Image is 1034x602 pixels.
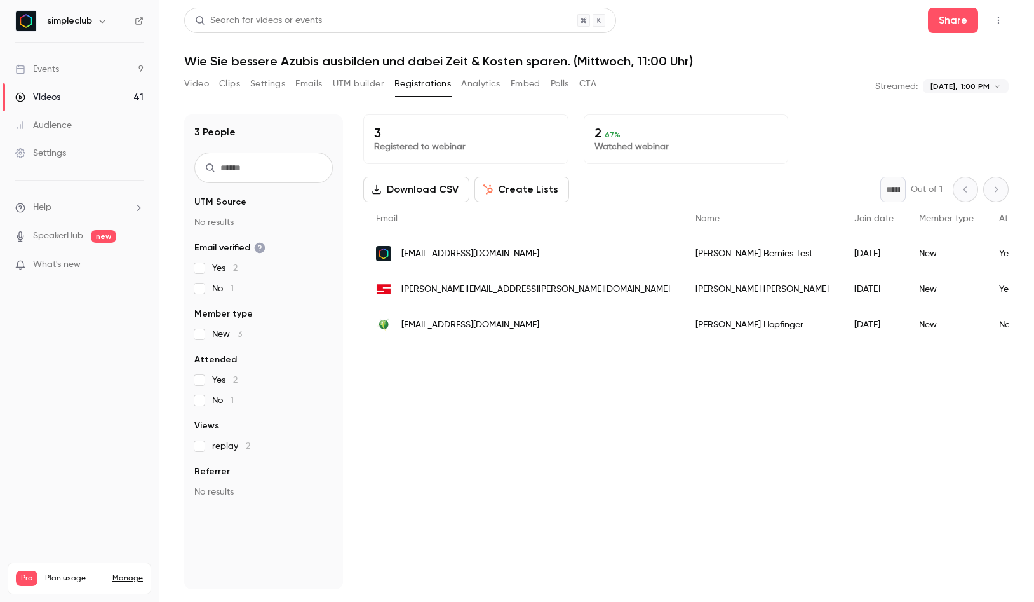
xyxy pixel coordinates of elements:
[928,8,978,33] button: Share
[683,271,842,307] div: [PERSON_NAME] [PERSON_NAME]
[47,15,92,27] h6: simpleclub
[194,308,253,320] span: Member type
[45,573,105,584] span: Plan usage
[238,330,242,339] span: 3
[376,317,391,332] img: franzhoepfinger.de
[842,307,906,343] div: [DATE]
[91,230,116,243] span: new
[842,236,906,271] div: [DATE]
[474,177,569,202] button: Create Lists
[33,201,51,214] span: Help
[194,125,236,140] h1: 3 People
[401,318,539,332] span: [EMAIL_ADDRESS][DOMAIN_NAME]
[854,214,894,223] span: Join date
[394,74,451,94] button: Registrations
[231,284,234,293] span: 1
[194,486,333,498] p: No results
[919,214,974,223] span: Member type
[212,262,238,275] span: Yes
[906,271,986,307] div: New
[911,183,943,196] p: Out of 1
[961,81,990,92] span: 1:00 PM
[246,442,250,451] span: 2
[511,74,540,94] button: Embed
[376,282,391,297] img: autohaus-rennsteig.de
[15,63,59,76] div: Events
[194,216,333,229] p: No results
[33,229,83,243] a: SpeakerHub
[16,11,36,31] img: simpleclub
[212,440,250,453] span: replay
[233,264,238,273] span: 2
[376,246,391,261] img: simpleclub.com
[194,196,333,498] section: facet-groups
[212,374,238,387] span: Yes
[219,74,240,94] button: Clips
[250,74,285,94] button: Settings
[551,74,569,94] button: Polls
[212,394,234,407] span: No
[194,196,246,209] span: UTM Source
[374,140,558,153] p: Registered to webinar
[295,74,322,94] button: Emails
[15,147,66,160] div: Settings
[906,307,986,343] div: New
[363,177,469,202] button: Download CSV
[128,259,144,271] iframe: Noticeable Trigger
[988,10,1009,31] button: Top Bar Actions
[212,328,242,341] span: New
[15,91,60,104] div: Videos
[842,271,906,307] div: [DATE]
[33,258,81,271] span: What's new
[374,125,558,140] p: 3
[401,247,539,261] span: [EMAIL_ADDRESS][DOMAIN_NAME]
[16,571,37,586] span: Pro
[401,283,670,296] span: [PERSON_NAME][EMAIL_ADDRESS][PERSON_NAME][DOMAIN_NAME]
[594,125,778,140] p: 2
[112,573,143,584] a: Manage
[194,353,237,366] span: Attended
[683,236,842,271] div: [PERSON_NAME] Bernies Test
[184,74,209,94] button: Video
[683,307,842,343] div: [PERSON_NAME] Höpfinger
[231,396,234,405] span: 1
[194,465,230,478] span: Referrer
[579,74,596,94] button: CTA
[194,420,219,432] span: Views
[930,81,957,92] span: [DATE],
[15,119,72,132] div: Audience
[212,282,234,295] span: No
[605,130,621,139] span: 67 %
[184,53,1009,69] h1: Wie Sie bessere Azubis ausbilden und dabei Zeit & Kosten sparen. (Mittwoch, 11:00 Uhr)
[695,214,720,223] span: Name
[15,201,144,214] li: help-dropdown-opener
[461,74,500,94] button: Analytics
[333,74,384,94] button: UTM builder
[376,214,398,223] span: Email
[875,80,918,93] p: Streamed:
[906,236,986,271] div: New
[594,140,778,153] p: Watched webinar
[233,376,238,385] span: 2
[195,14,322,27] div: Search for videos or events
[194,242,265,254] span: Email verified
